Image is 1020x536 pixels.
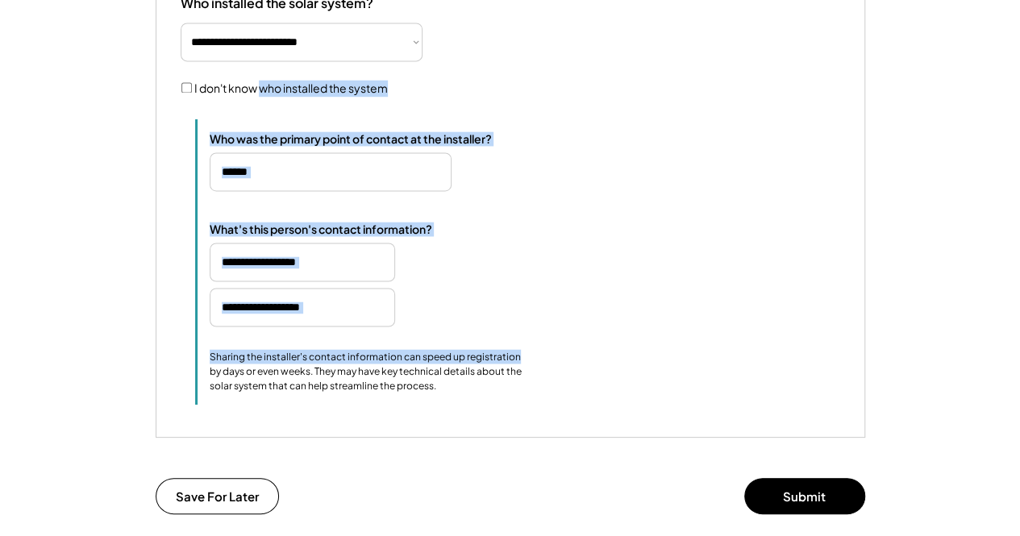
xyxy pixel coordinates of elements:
div: Sharing the installer's contact information can speed up registration by days or even weeks. They... [210,349,524,393]
button: Save For Later [156,478,279,514]
button: Submit [744,478,865,514]
div: What's this person's contact information? [210,222,432,236]
div: Who was the primary point of contact at the installer? [210,131,492,146]
label: I don't know who installed the system [194,81,388,95]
